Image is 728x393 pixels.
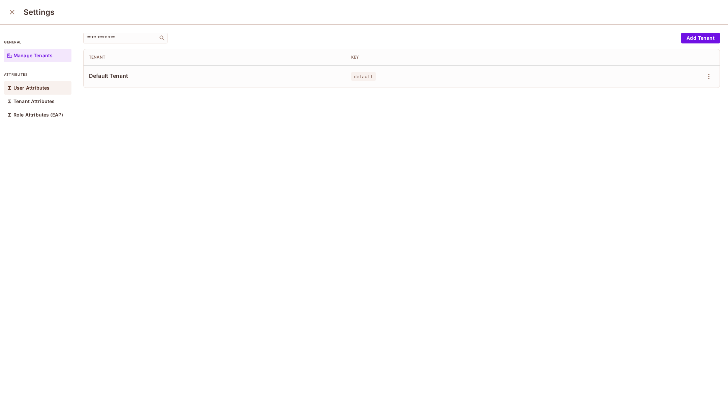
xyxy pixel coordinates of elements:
p: User Attributes [13,85,50,91]
div: Tenant [89,55,340,60]
span: Default Tenant [89,72,340,79]
p: attributes [4,72,71,77]
p: Tenant Attributes [13,99,55,104]
span: default [351,72,376,81]
p: general [4,39,71,45]
button: Add Tenant [681,33,720,43]
div: Key [351,55,603,60]
button: close [5,5,19,19]
p: Manage Tenants [13,53,53,58]
p: Role Attributes (EAP) [13,112,63,118]
h3: Settings [24,7,54,17]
